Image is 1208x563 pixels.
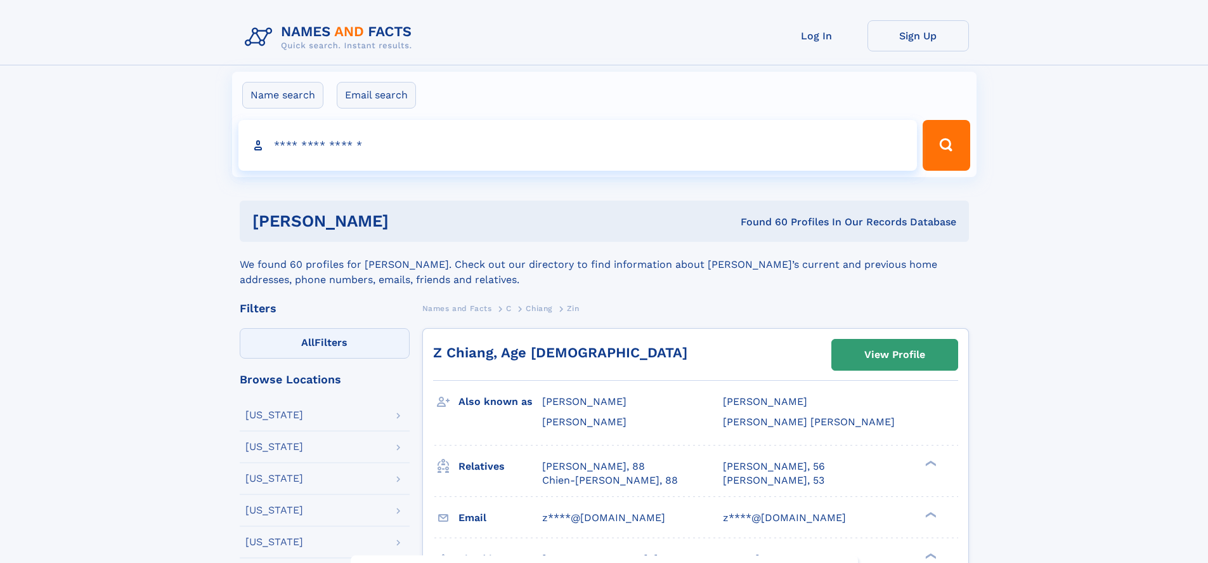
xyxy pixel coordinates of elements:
div: [US_STATE] [245,505,303,515]
a: [PERSON_NAME], 88 [542,460,645,474]
div: Filters [240,303,410,314]
div: ❯ [922,459,937,467]
a: [PERSON_NAME], 56 [723,460,825,474]
div: Found 60 Profiles In Our Records Database [564,215,956,229]
div: Browse Locations [240,374,410,385]
h1: [PERSON_NAME] [252,213,565,229]
span: [PERSON_NAME] [723,395,807,407]
a: View Profile [832,340,958,370]
span: [PERSON_NAME] [PERSON_NAME] [723,416,895,428]
h3: Also known as [458,391,542,413]
a: Chien-[PERSON_NAME], 88 [542,474,678,487]
div: [US_STATE] [245,442,303,452]
label: Name search [242,82,323,109]
a: Log In [766,20,867,51]
input: search input [238,120,918,171]
a: Z Chiang, Age [DEMOGRAPHIC_DATA] [433,345,687,361]
div: We found 60 profiles for [PERSON_NAME]. Check out our directory to find information about [PERSON... [240,242,969,288]
a: [PERSON_NAME], 53 [723,474,824,487]
h3: Relatives [458,456,542,477]
label: Email search [337,82,416,109]
span: C [506,304,512,313]
a: Chiang [526,300,552,316]
img: Logo Names and Facts [240,20,422,55]
div: ❯ [922,552,937,560]
span: All [301,336,315,348]
span: [PERSON_NAME] [542,395,627,407]
span: [PERSON_NAME] [542,416,627,428]
span: Chiang [526,304,552,313]
div: [US_STATE] [245,474,303,484]
div: View Profile [864,340,925,369]
button: Search Button [923,120,970,171]
a: C [506,300,512,316]
div: [US_STATE] [245,410,303,420]
a: Sign Up [867,20,969,51]
div: [US_STATE] [245,537,303,547]
span: Zin [567,304,580,313]
a: Names and Facts [422,300,492,316]
div: ❯ [922,510,937,519]
label: Filters [240,328,410,359]
h3: Email [458,507,542,529]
